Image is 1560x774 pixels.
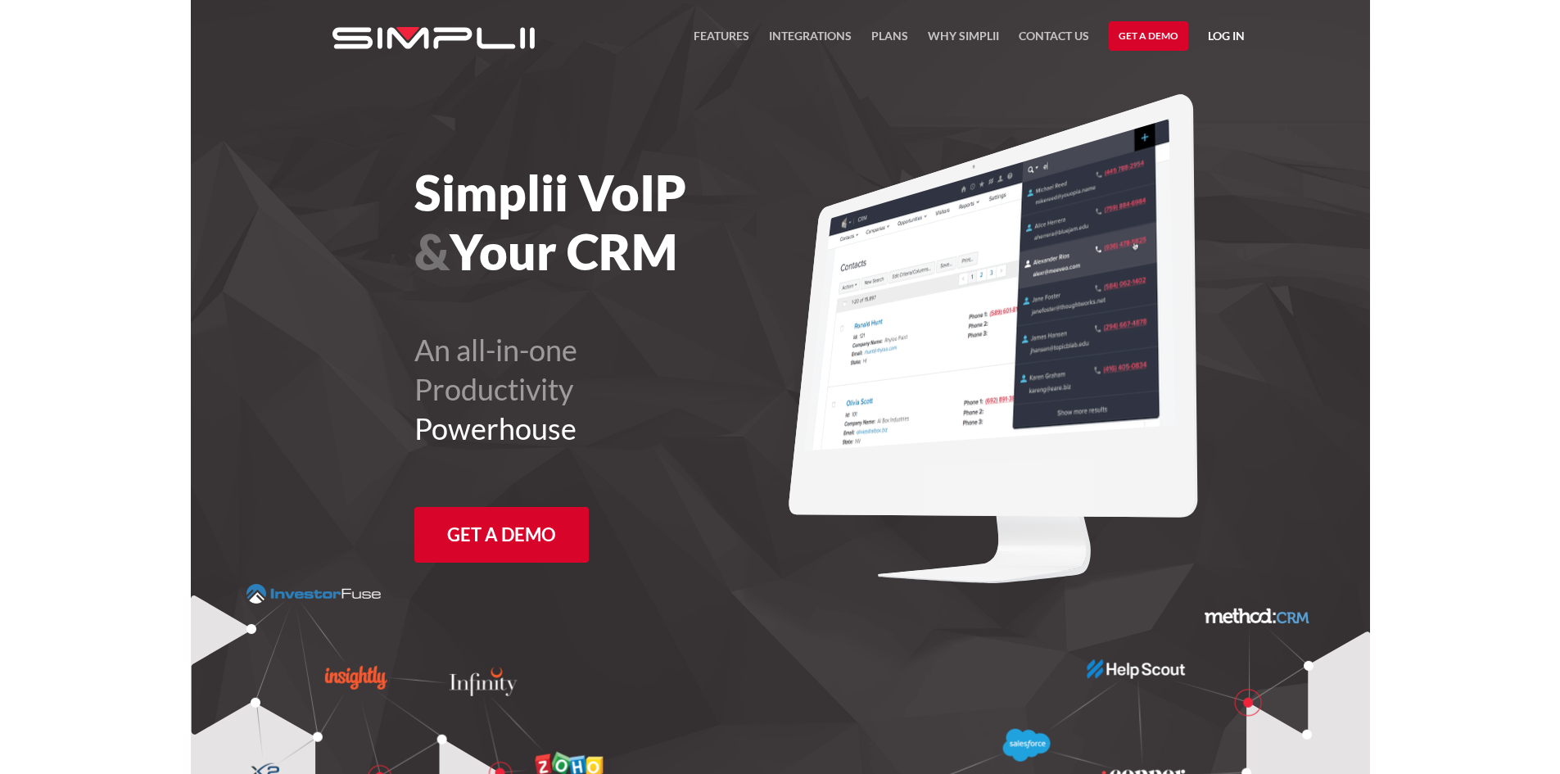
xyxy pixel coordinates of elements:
[769,26,852,56] a: Integrations
[414,222,450,281] span: &
[928,26,999,56] a: Why Simplii
[1109,21,1188,51] a: Get a Demo
[414,163,870,281] h1: Simplii VoIP Your CRM
[1019,26,1089,56] a: Contact US
[871,26,908,56] a: Plans
[414,410,577,446] span: Powerhouse
[694,26,749,56] a: FEATURES
[1208,26,1245,51] a: Log in
[414,507,589,563] a: Get a Demo
[332,27,535,49] img: Simplii
[414,330,870,448] h2: An all-in-one Productivity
